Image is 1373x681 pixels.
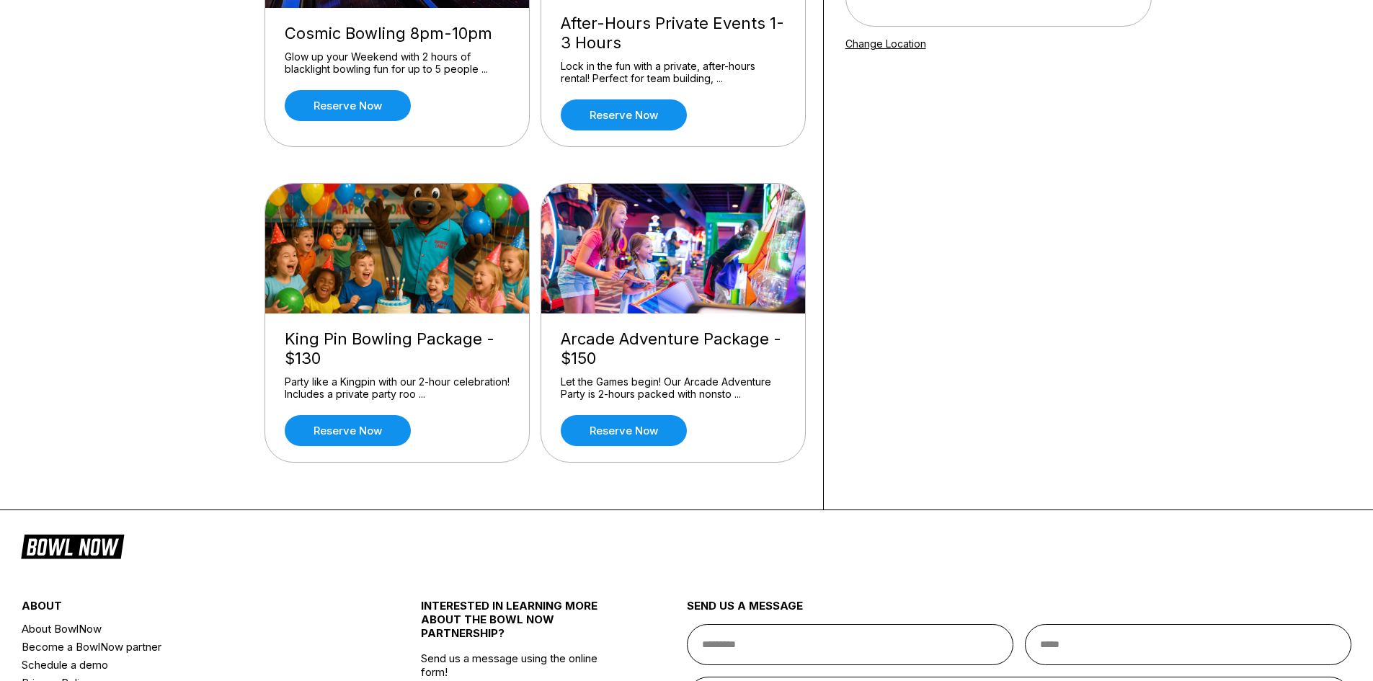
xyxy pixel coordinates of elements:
[285,375,510,401] div: Party like a Kingpin with our 2-hour celebration! Includes a private party roo ...
[22,638,354,656] a: Become a BowlNow partner
[22,599,354,620] div: about
[285,24,510,43] div: Cosmic Bowling 8pm-10pm
[541,184,807,313] img: Arcade Adventure Package - $150
[285,329,510,368] div: King Pin Bowling Package - $130
[845,37,926,50] a: Change Location
[561,14,786,53] div: After-Hours Private Events 1-3 Hours
[687,599,1352,624] div: send us a message
[561,415,687,446] a: Reserve now
[561,60,786,85] div: Lock in the fun with a private, after-hours rental! Perfect for team building, ...
[561,99,687,130] a: Reserve now
[285,50,510,76] div: Glow up your Weekend with 2 hours of blacklight bowling fun for up to 5 people ...
[285,90,411,121] a: Reserve now
[561,375,786,401] div: Let the Games begin! Our Arcade Adventure Party is 2-hours packed with nonsto ...
[22,620,354,638] a: About BowlNow
[421,599,621,651] div: INTERESTED IN LEARNING MORE ABOUT THE BOWL NOW PARTNERSHIP?
[561,329,786,368] div: Arcade Adventure Package - $150
[265,184,530,313] img: King Pin Bowling Package - $130
[22,656,354,674] a: Schedule a demo
[285,415,411,446] a: Reserve now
